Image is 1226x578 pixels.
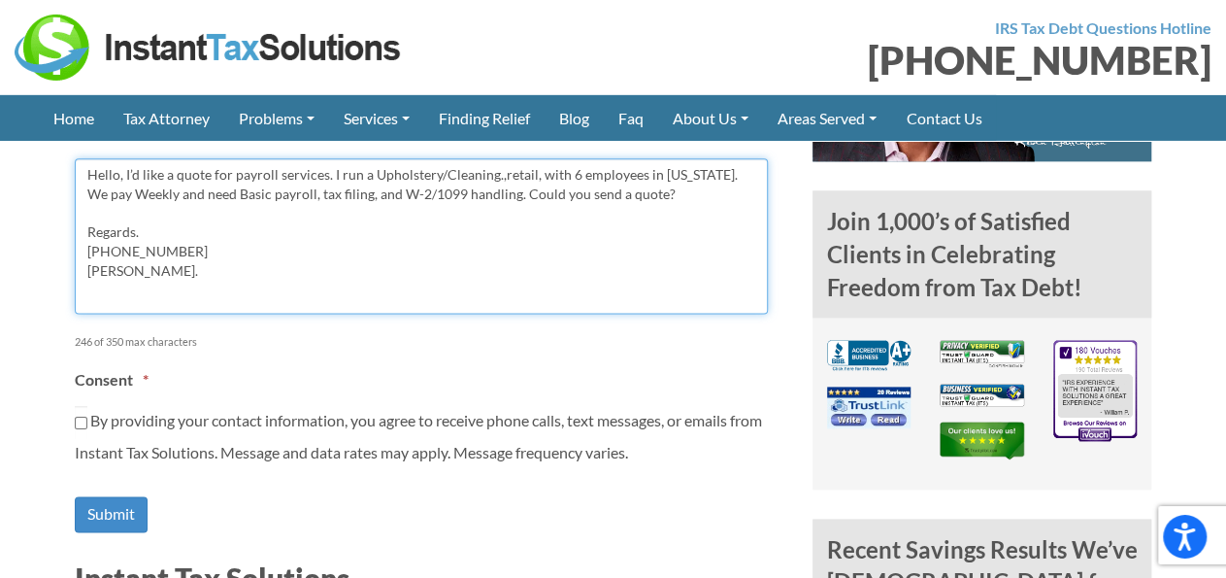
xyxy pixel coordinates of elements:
[827,387,911,428] img: TrustLink
[109,95,224,141] a: Tax Attorney
[940,340,1024,367] img: Privacy Verified
[1053,340,1138,441] img: iVouch Reviews
[75,370,149,391] label: Consent
[940,436,1024,455] a: TrustPilot
[224,95,329,141] a: Problems
[15,15,403,81] img: Instant Tax Solutions Logo
[75,318,712,352] div: 246 of 350 max characters
[75,496,148,532] input: Submit
[995,18,1211,37] strong: IRS Tax Debt Questions Hotline
[39,95,109,141] a: Home
[891,95,996,141] a: Contact Us
[827,340,911,370] img: BBB A+
[329,95,424,141] a: Services
[658,95,763,141] a: About Us
[940,391,1024,409] a: Business Verified
[940,384,1024,406] img: Business Verified
[424,95,545,141] a: Finding Relief
[545,95,604,141] a: Blog
[604,95,658,141] a: Faq
[763,95,891,141] a: Areas Served
[812,190,1152,318] h4: Join 1,000’s of Satisfied Clients in Celebrating Freedom from Tax Debt!
[940,350,1024,368] a: Privacy Verified
[628,41,1212,80] div: [PHONE_NUMBER]
[940,422,1024,459] img: TrustPilot
[15,36,403,54] a: Instant Tax Solutions Logo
